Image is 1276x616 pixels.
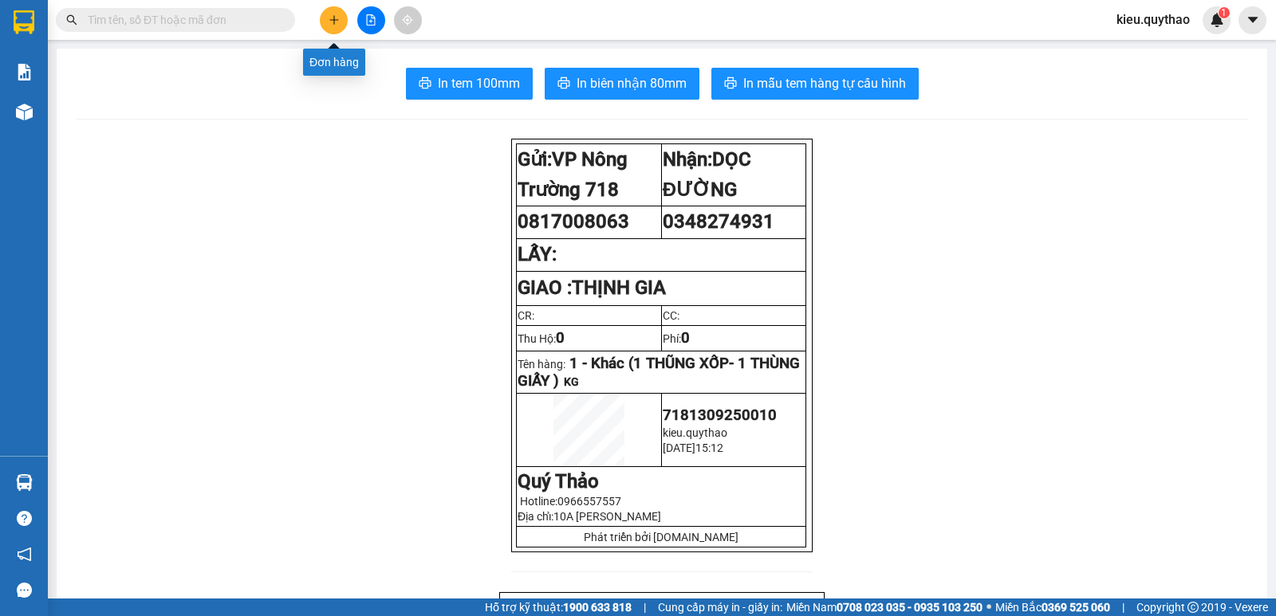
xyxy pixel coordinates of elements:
td: Phát triển bởi [DOMAIN_NAME] [517,527,806,547]
span: question-circle [17,511,32,526]
strong: Quý Thảo [518,470,599,492]
span: THỊNH GIA [572,277,666,299]
span: Cung cấp máy in - giấy in: [658,598,782,616]
div: Đơn hàng [303,49,365,76]
span: aim [402,14,413,26]
span: search [66,14,77,26]
span: | [644,598,646,616]
span: 15:12 [695,441,723,454]
span: ⚪️ [987,604,991,610]
span: printer [419,77,431,92]
span: KG [564,375,579,388]
strong: 1900 633 818 [563,601,632,614]
span: Hotline: [520,495,621,508]
span: [DATE] [663,441,695,454]
span: In mẫu tem hàng tự cấu hình [743,73,906,93]
span: VP Nông Trường 718 [518,148,628,201]
strong: GIAO : [518,277,666,299]
img: logo-vxr [14,10,34,34]
img: solution-icon [16,64,33,80]
span: 0966557557 [557,495,621,508]
strong: 0708 023 035 - 0935 103 250 [837,601,983,614]
span: 0348274931 [663,210,774,233]
button: caret-down [1239,6,1266,34]
span: Miền Bắc [995,598,1110,616]
span: copyright [1187,602,1199,613]
span: 0 [556,329,565,347]
span: Miền Nam [786,598,983,616]
span: file-add [365,14,376,26]
img: warehouse-icon [16,474,33,491]
span: printer [557,77,570,92]
span: In tem 100mm [438,73,520,93]
span: notification [17,547,32,562]
img: icon-new-feature [1210,13,1224,27]
span: Địa chỉ: [518,510,661,523]
strong: Nhận: [663,148,751,201]
span: DỌC ĐƯỜNG [663,148,751,201]
button: printerIn biên nhận 80mm [545,68,699,100]
button: printerIn tem 100mm [406,68,533,100]
strong: Gửi: [518,148,628,201]
td: Thu Hộ: [517,325,662,351]
span: In biên nhận 80mm [577,73,687,93]
span: printer [724,77,737,92]
td: CR: [517,305,662,325]
button: printerIn mẫu tem hàng tự cấu hình [711,68,919,100]
span: plus [329,14,340,26]
button: file-add [357,6,385,34]
span: kieu.quythao [663,426,727,439]
td: CC: [661,305,806,325]
span: Hỗ trợ kỹ thuật: [485,598,632,616]
sup: 1 [1219,7,1230,18]
span: 0817008063 [518,210,629,233]
span: 7181309250010 [663,406,777,424]
td: Phí: [661,325,806,351]
span: 10A [PERSON_NAME] [553,510,661,523]
span: 1 [1221,7,1227,18]
span: caret-down [1246,13,1260,27]
strong: LẤY: [518,243,557,265]
img: warehouse-icon [16,104,33,120]
span: | [1122,598,1124,616]
button: aim [394,6,422,34]
input: Tìm tên, số ĐT hoặc mã đơn [88,11,276,29]
strong: 0369 525 060 [1042,601,1110,614]
p: Tên hàng: [518,355,805,390]
button: plus [320,6,348,34]
span: 0 [681,329,690,347]
span: 1 - Khác (1 THŨNG XỐP- 1 THÙNG GIẤY ) [518,355,800,390]
span: message [17,583,32,598]
span: kieu.quythao [1104,10,1203,29]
